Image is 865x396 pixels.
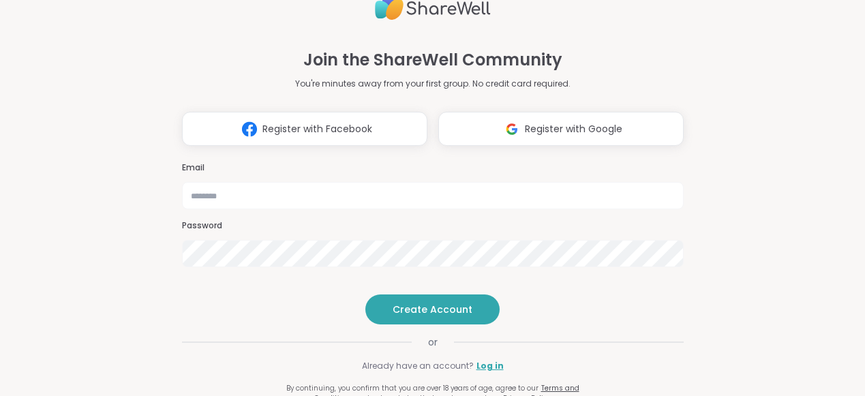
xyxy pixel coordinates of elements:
h1: Join the ShareWell Community [303,48,562,72]
h3: Email [182,162,684,174]
button: Register with Google [438,112,684,146]
span: Register with Facebook [262,122,372,136]
span: Already have an account? [362,360,474,372]
span: Register with Google [525,122,622,136]
span: Create Account [393,303,472,316]
h3: Password [182,220,684,232]
span: By continuing, you confirm that you are over 18 years of age, agree to our [286,383,538,393]
button: Register with Facebook [182,112,427,146]
span: or [412,335,454,349]
a: Log in [476,360,504,372]
img: ShareWell Logomark [237,117,262,142]
img: ShareWell Logomark [499,117,525,142]
p: You're minutes away from your first group. No credit card required. [295,78,571,90]
button: Create Account [365,294,500,324]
